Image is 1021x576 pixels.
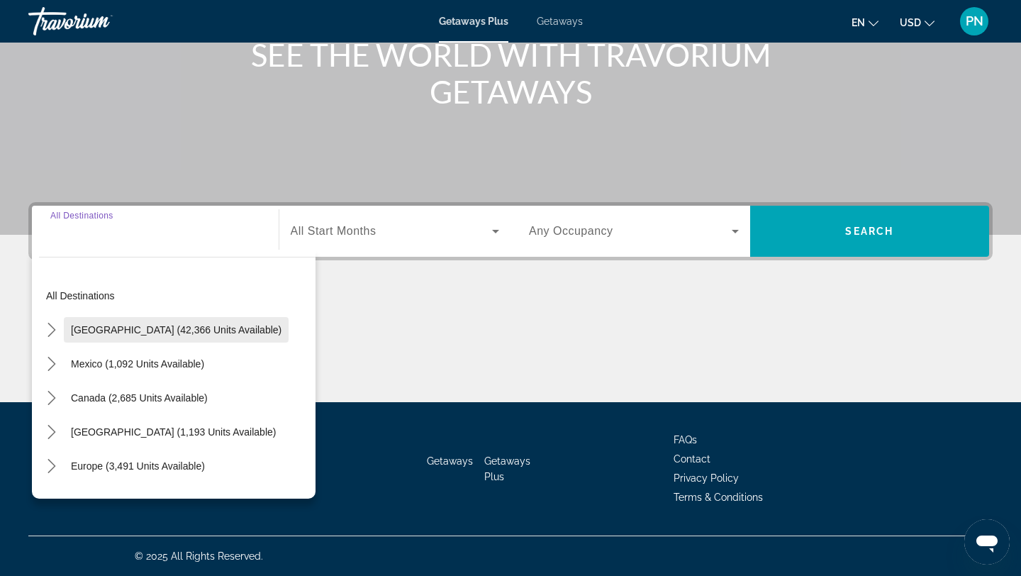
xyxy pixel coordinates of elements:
span: Mexico (1,092 units available) [71,358,204,370]
span: © 2025 All Rights Reserved. [135,550,263,562]
span: Canada (2,685 units available) [71,392,208,404]
span: [GEOGRAPHIC_DATA] (42,366 units available) [71,324,281,336]
button: Select destination: Mexico (1,092 units available) [64,351,211,377]
span: USD [900,17,921,28]
div: Destination options [32,250,316,499]
button: Change language [852,12,878,33]
button: Toggle United States (42,366 units available) submenu [39,318,64,343]
a: Travorium [28,3,170,40]
button: Toggle Europe (3,491 units available) submenu [39,454,64,479]
button: Select destination: Caribbean & Atlantic Islands (1,193 units available) [64,419,283,445]
a: Privacy Policy [674,472,739,484]
button: Toggle Australia (252 units available) submenu [39,488,64,513]
span: Europe (3,491 units available) [71,460,205,472]
button: Change currency [900,12,934,33]
button: Toggle Mexico (1,092 units available) submenu [39,352,64,377]
span: Search [845,226,893,237]
button: Select destination: United States (42,366 units available) [64,317,289,343]
button: Select destination: Europe (3,491 units available) [64,453,212,479]
h1: SEE THE WORLD WITH TRAVORIUM GETAWAYS [245,36,776,110]
a: Getaways [427,455,473,467]
span: en [852,17,865,28]
button: User Menu [956,6,993,36]
span: All Start Months [291,225,376,237]
a: FAQs [674,434,697,445]
button: Select destination: Canada (2,685 units available) [64,385,215,411]
iframe: Button to launch messaging window [964,519,1010,565]
span: [GEOGRAPHIC_DATA] (1,193 units available) [71,426,276,438]
button: Select destination: Australia (252 units available) [64,487,211,513]
div: Search widget [32,206,989,257]
button: Toggle Canada (2,685 units available) submenu [39,386,64,411]
a: Getaways Plus [439,16,508,27]
span: PN [966,14,983,28]
input: Select destination [50,223,260,240]
button: Select destination: All destinations [39,283,316,309]
a: Getaways Plus [484,455,530,482]
a: Getaways [537,16,583,27]
a: Contact [674,453,710,465]
button: Search [750,206,990,257]
span: All Destinations [50,211,113,220]
a: Terms & Conditions [674,492,763,503]
span: Any Occupancy [529,225,613,237]
span: All destinations [46,290,115,301]
button: Toggle Caribbean & Atlantic Islands (1,193 units available) submenu [39,420,64,445]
